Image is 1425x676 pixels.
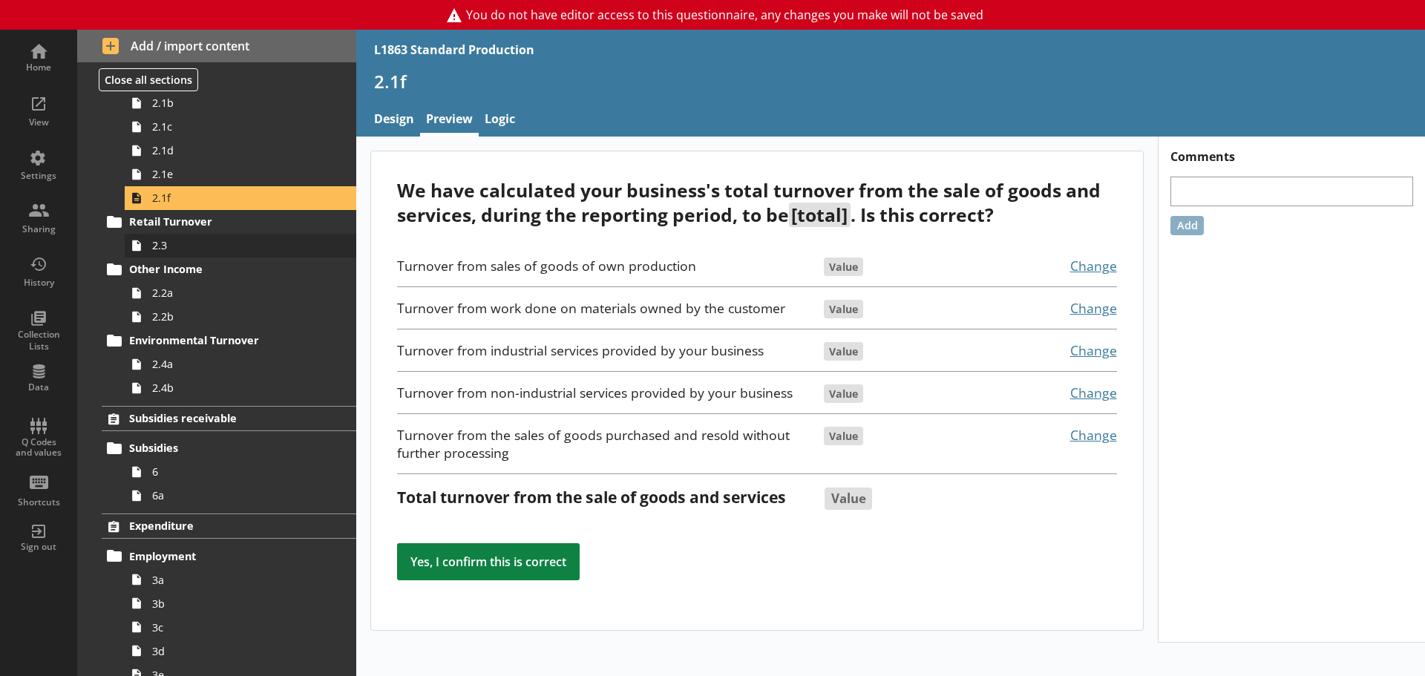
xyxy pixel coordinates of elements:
a: 2.4a [125,352,356,376]
button: Close all sections [99,68,198,91]
a: Employment [102,544,356,568]
a: 2.1e [125,163,356,186]
span: Expenditure [129,519,312,533]
span: Other Income [129,262,312,276]
li: IncomeTurnover2.1a2.1b2.1c2.1d2.1e2.1fRetail Turnover2.3Other Income2.2a2.2bEnvironmental Turnove... [77,13,356,400]
span: 2.4b [152,381,318,395]
a: 2.4b [125,376,356,400]
span: 2.1e [152,167,318,181]
span: Employment [129,549,312,563]
li: Subsidies receivableSubsidies66a [77,406,356,508]
span: 2.1b [152,96,318,110]
div: Turnover from work done on materials owned by the customer [397,299,810,317]
span: [total] [789,203,850,227]
a: Design [368,105,420,137]
div: Home [13,62,65,73]
span: 6 [152,465,318,479]
div: Collection Lists [13,329,65,352]
span: Subsidies [129,441,312,455]
span: Environmental Turnover [129,333,312,347]
div: Value [824,427,863,445]
h1: 2.1f [374,70,1407,93]
span: 2.3 [152,238,318,252]
div: Value [824,384,863,403]
div: Settings [13,170,65,182]
div: History [13,277,65,289]
li: Other Income2.2a2.2b [108,257,356,329]
a: 3c [125,615,356,639]
div: Change [1003,341,1117,359]
div: Value [824,300,863,318]
a: Subsidies receivable [102,406,356,431]
span: 2.2b [152,309,318,324]
div: Shortcuts [13,496,65,508]
span: 2.1d [152,143,318,157]
a: 2.1b [125,91,356,115]
span: 2.1f [152,191,318,205]
a: Preview [420,105,479,137]
span: 3a [152,573,318,587]
a: 3d [125,639,356,663]
div: Value [824,342,863,361]
div: Value [825,488,872,510]
button: Add / import content [77,30,356,62]
div: Total turnover from the sale of goods and services [397,486,809,508]
div: Q Codes and values [13,437,65,459]
span: Retail Turnover [129,214,312,229]
div: Turnover from the sales of goods purchased and resold without further processing [397,426,810,462]
a: Environmental Turnover [102,329,356,352]
li: Environmental Turnover2.4a2.4b [108,329,356,400]
div: L1863 Standard Production [374,42,534,58]
div: View [13,117,65,128]
div: Sign out [13,541,65,553]
a: 2.3 [125,234,356,257]
a: 3b [125,591,356,615]
li: Retail Turnover2.3 [108,210,356,257]
li: Turnover2.1a2.1b2.1c2.1d2.1e2.1f [108,44,356,210]
div: Turnover from industrial services provided by your business [397,341,810,359]
div: Sharing [13,223,65,235]
a: Subsidies [102,436,356,460]
div: Yes, I confirm this is correct [397,543,580,580]
div: Change [1003,257,1117,275]
div: Change [1003,384,1117,401]
div: Data [13,381,65,393]
h1: Comments [1159,137,1425,165]
a: Logic [479,105,521,137]
a: 3a [125,568,356,591]
a: 2.1d [125,139,356,163]
div: Change [1003,426,1117,444]
a: 2.2b [125,305,356,329]
div: Turnover from non-industrial services provided by your business [397,384,810,401]
li: Subsidies66a [108,436,356,508]
div: We have calculated your business's total turnover from the sale of goods and services, during the... [397,178,1116,227]
span: 3c [152,620,318,634]
span: 6a [152,488,318,502]
a: 2.1c [125,115,356,139]
span: 2.1c [152,119,318,134]
span: 3d [152,644,318,658]
a: 2.2a [125,281,356,305]
a: 6 [125,460,356,484]
span: Add / import content [102,38,332,54]
span: 2.2a [152,286,318,300]
a: Other Income [102,257,356,281]
a: 6a [125,484,356,508]
a: Expenditure [102,513,356,539]
span: Subsidies receivable [129,411,312,425]
div: Turnover from sales of goods of own production [397,257,810,275]
a: Retail Turnover [102,210,356,234]
span: 3b [152,597,318,611]
a: 2.1f [125,186,356,210]
div: Change [1003,299,1117,317]
span: 2.4a [152,357,318,371]
div: Value [824,257,863,276]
